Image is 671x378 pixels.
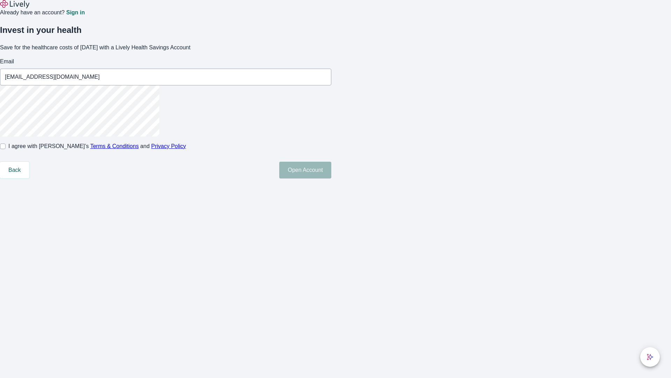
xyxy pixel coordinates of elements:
[151,143,186,149] a: Privacy Policy
[66,10,85,15] a: Sign in
[647,353,654,360] svg: Lively AI Assistant
[90,143,139,149] a: Terms & Conditions
[8,142,186,150] span: I agree with [PERSON_NAME]’s and
[640,347,660,367] button: chat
